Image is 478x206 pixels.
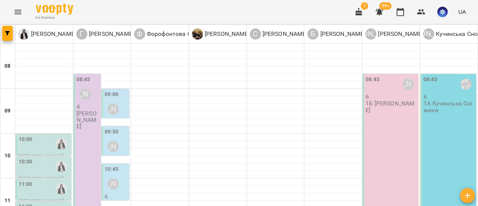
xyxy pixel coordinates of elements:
[18,28,30,40] img: К
[307,28,319,40] div: Б
[458,8,466,16] span: UA
[203,30,250,39] p: [PERSON_NAME]
[366,76,379,84] label: 08:45
[36,4,73,15] img: Voopty Logo
[192,28,203,40] img: С
[455,5,469,19] button: UA
[307,28,365,40] a: Б [PERSON_NAME]
[19,198,64,205] span: [PERSON_NAME]
[376,30,423,39] p: [PERSON_NAME]
[19,158,32,166] label: 10:30
[4,197,10,205] h6: 11
[145,30,205,39] p: Форофонтова Олена
[56,183,67,194] img: Коваленко Аміна
[460,79,472,90] div: Кучинська Сніжана
[56,161,67,172] img: Коваленко Аміна
[361,2,368,10] span: 1
[19,175,64,182] span: [PERSON_NAME]
[134,28,205,40] a: Ф Форофонтова Олена
[365,28,376,40] div: [PERSON_NAME]
[77,76,90,84] label: 08:45
[379,2,392,10] span: 99+
[307,28,365,40] div: Білошицька Діана
[261,30,308,39] p: [PERSON_NAME]
[250,28,308,40] a: С [PERSON_NAME]
[19,135,32,144] label: 10:00
[30,30,76,39] p: [PERSON_NAME]
[76,28,87,40] div: Г
[192,28,250,40] div: Сушко Олександр
[366,100,417,113] p: 1Б [PERSON_NAME]
[108,141,119,152] div: Гандрабура Наталя
[423,93,475,100] p: 6
[108,104,119,115] div: Гандрабура Наталя
[4,107,10,115] h6: 09
[134,28,205,40] div: Форофонтова Олена
[105,128,118,136] label: 09:50
[19,153,64,160] span: [PERSON_NAME]
[250,28,261,40] div: С
[403,79,414,90] div: Ануфрієва Ксенія
[36,15,73,20] span: For Business
[423,28,434,40] div: [PERSON_NAME]
[319,30,365,39] p: [PERSON_NAME]
[4,62,10,70] h6: 08
[108,178,119,190] div: Гандрабура Наталя
[9,3,27,21] button: Menu
[19,180,32,188] label: 11:00
[105,193,127,200] p: 6
[460,188,475,203] button: Створити урок
[365,28,423,40] a: [PERSON_NAME] [PERSON_NAME]
[365,28,423,40] div: Ануфрієва Ксенія
[437,7,448,17] img: 0dac5a7bb7f066a4c63f04d1f0800e65.jpg
[18,28,76,40] div: Коваленко Аміна
[4,152,10,160] h6: 10
[423,100,475,113] p: 1А Кучинська Сніжана
[18,28,76,40] a: К [PERSON_NAME]
[56,138,67,150] img: Коваленко Аміна
[250,28,308,40] div: Собченко Катерина
[76,28,134,40] a: Г [PERSON_NAME]
[80,89,91,100] div: Гандрабура Наталя
[423,76,437,84] label: 08:45
[76,28,134,40] div: Гандрабура Наталя
[87,30,134,39] p: [PERSON_NAME]
[366,93,417,100] p: 6
[134,28,145,40] div: Ф
[192,28,250,40] a: С [PERSON_NAME]
[105,90,118,99] label: 09:00
[77,110,99,130] p: [PERSON_NAME]
[77,104,99,110] p: 4
[105,165,118,173] label: 10:45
